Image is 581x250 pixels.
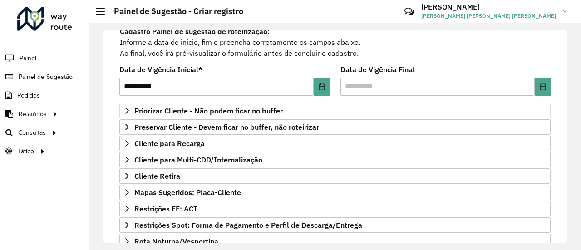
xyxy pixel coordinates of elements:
[134,221,362,229] span: Restrições Spot: Forma de Pagamento e Perfil de Descarga/Entrega
[119,217,551,233] a: Restrições Spot: Forma de Pagamento e Perfil de Descarga/Entrega
[105,6,243,16] h2: Painel de Sugestão - Criar registro
[134,172,180,180] span: Cliente Retira
[314,78,330,96] button: Choose Date
[119,168,551,184] a: Cliente Retira
[134,238,218,245] span: Rota Noturna/Vespertina
[119,119,551,135] a: Preservar Cliente - Devem ficar no buffer, não roteirizar
[134,205,197,212] span: Restrições FF: ACT
[119,25,551,59] div: Informe a data de inicio, fim e preencha corretamente os campos abaixo. Ao final, você irá pré-vi...
[19,109,47,119] span: Relatórios
[119,103,551,118] a: Priorizar Cliente - Não podem ficar no buffer
[17,91,40,100] span: Pedidos
[134,123,319,131] span: Preservar Cliente - Devem ficar no buffer, não roteirizar
[119,185,551,200] a: Mapas Sugeridos: Placa-Cliente
[119,201,551,216] a: Restrições FF: ACT
[119,152,551,167] a: Cliente para Multi-CDD/Internalização
[421,3,556,11] h3: [PERSON_NAME]
[19,72,73,82] span: Painel de Sugestão
[134,140,205,147] span: Cliente para Recarga
[17,147,34,156] span: Tático
[119,64,202,75] label: Data de Vigência Inicial
[18,128,46,137] span: Consultas
[119,136,551,151] a: Cliente para Recarga
[535,78,551,96] button: Choose Date
[120,27,270,36] strong: Cadastro Painel de sugestão de roteirização:
[421,12,556,20] span: [PERSON_NAME] [PERSON_NAME] [PERSON_NAME]
[134,107,283,114] span: Priorizar Cliente - Não podem ficar no buffer
[340,64,415,75] label: Data de Vigência Final
[20,54,36,63] span: Painel
[134,156,262,163] span: Cliente para Multi-CDD/Internalização
[134,189,241,196] span: Mapas Sugeridos: Placa-Cliente
[399,2,419,21] a: Contato Rápido
[119,234,551,249] a: Rota Noturna/Vespertina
